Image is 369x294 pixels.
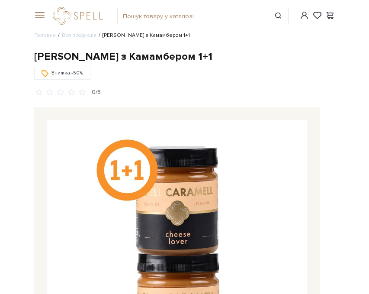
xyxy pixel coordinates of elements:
[92,88,101,97] div: 0/5
[34,32,56,39] a: Головна
[34,50,335,63] div: [PERSON_NAME] з Камамбером 1+1
[53,7,107,25] a: logo
[269,8,289,24] button: Пошук товару у каталозі
[34,67,90,80] div: Знижка -50%
[96,32,190,39] li: [PERSON_NAME] з Камамбером 1+1
[118,8,268,24] input: Пошук товару у каталозі
[62,32,96,39] a: Вся продукція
